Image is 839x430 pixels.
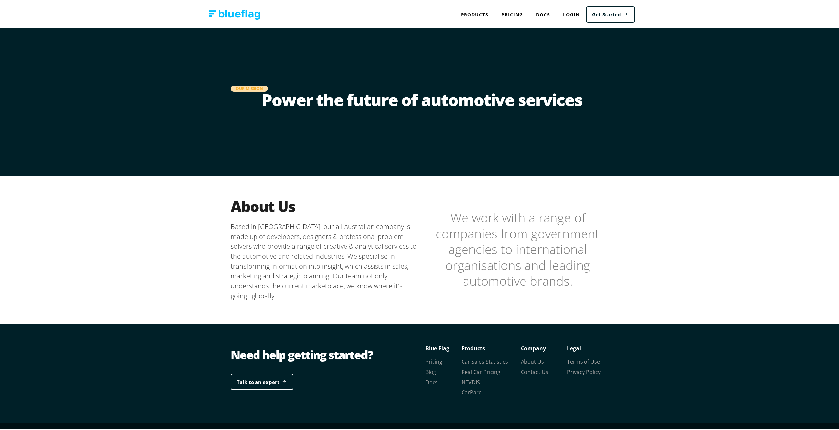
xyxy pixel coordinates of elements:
img: Blue Flag logo [209,8,260,18]
a: Contact Us [521,367,548,374]
a: Blog [425,367,436,374]
a: Talk to an expert [231,372,293,389]
p: Based in [GEOGRAPHIC_DATA], our all Australian company is made up of developers, designers & prof... [231,220,422,300]
a: Privacy Policy [567,367,601,374]
a: Pricing [425,357,442,364]
a: Car Sales Statistics [462,357,508,364]
div: Our Mission [231,84,268,90]
a: Get Started [586,5,635,22]
a: Login to Blue Flag application [556,7,586,20]
h2: About Us [231,196,422,214]
a: Terms of Use [567,357,600,364]
p: Blue Flag [425,342,462,352]
a: CarParc [462,387,481,395]
a: Real Car Pricing [462,367,500,374]
div: Need help getting started? [231,345,422,362]
div: Products [454,7,495,20]
a: Docs [425,377,438,385]
p: Company [521,342,567,352]
a: NEVDIS [462,377,480,385]
p: Legal [567,342,613,352]
a: Pricing [495,7,529,20]
blockquote: We work with a range of companies from government agencies to international organisations and lea... [422,208,613,287]
h1: Power the future of automotive services [231,90,613,117]
p: Products [462,342,521,352]
a: Docs [529,7,556,20]
a: About Us [521,357,544,364]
